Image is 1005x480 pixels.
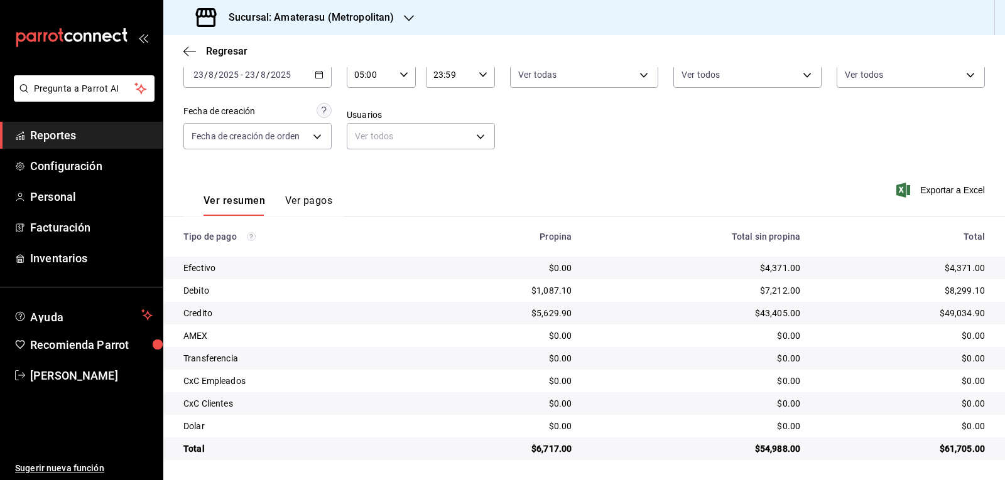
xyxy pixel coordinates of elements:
span: Reportes [30,127,153,144]
span: Facturación [30,219,153,236]
div: $0.00 [592,375,800,387]
div: Ver todos [347,123,495,149]
span: Ver todos [682,68,720,81]
div: $0.00 [592,397,800,410]
div: $0.00 [820,397,985,410]
div: Propina [437,232,572,242]
svg: Los pagos realizados con Pay y otras terminales son montos brutos. [247,232,256,241]
div: $0.00 [820,329,985,342]
div: $4,371.00 [592,262,800,274]
div: $43,405.00 [592,307,800,319]
input: -- [193,70,204,80]
input: -- [260,70,266,80]
div: AMEX [183,329,416,342]
span: Fecha de creación de orden [192,130,300,142]
div: $0.00 [820,375,985,387]
div: $1,087.10 [437,284,572,297]
span: Pregunta a Parrot AI [34,82,135,95]
div: $0.00 [437,375,572,387]
div: navigation tabs [204,195,332,216]
div: Tipo de pago [183,232,416,242]
span: Sugerir nueva función [15,462,153,475]
div: $54,988.00 [592,442,800,455]
span: Ver todas [518,68,557,81]
span: / [266,70,270,80]
input: -- [208,70,214,80]
span: / [204,70,208,80]
div: CxC Empleados [183,375,416,387]
span: - [241,70,243,80]
span: Personal [30,188,153,205]
div: $0.00 [437,397,572,410]
div: $0.00 [592,329,800,342]
span: Inventarios [30,250,153,267]
div: $0.00 [437,420,572,432]
div: $0.00 [592,352,800,365]
div: $0.00 [437,352,572,365]
div: Debito [183,284,416,297]
div: $61,705.00 [820,442,985,455]
div: Fecha de creación [183,105,255,118]
div: $0.00 [820,352,985,365]
span: / [214,70,218,80]
h3: Sucursal: Amaterasu (Metropolitan) [219,10,394,25]
label: Usuarios [347,110,495,119]
div: $8,299.10 [820,284,985,297]
span: / [256,70,259,80]
span: Ver todos [845,68,883,81]
div: Total [820,232,985,242]
span: Recomienda Parrot [30,336,153,353]
div: $0.00 [592,420,800,432]
div: $0.00 [820,420,985,432]
button: Ver pagos [285,195,332,216]
div: $0.00 [437,329,572,342]
div: Total sin propina [592,232,800,242]
span: Configuración [30,157,153,174]
input: ---- [218,70,239,80]
div: CxC Clientes [183,397,416,410]
button: Ver resumen [204,195,265,216]
a: Pregunta a Parrot AI [9,91,155,104]
div: Total [183,442,416,455]
span: Ayuda [30,307,136,323]
div: Dolar [183,420,416,432]
input: -- [244,70,256,80]
button: Pregunta a Parrot AI [14,75,155,102]
div: $49,034.90 [820,307,985,319]
div: Efectivo [183,262,416,274]
span: [PERSON_NAME] [30,367,153,384]
div: $5,629.90 [437,307,572,319]
div: Transferencia [183,352,416,365]
div: $6,717.00 [437,442,572,455]
div: $4,371.00 [820,262,985,274]
div: Credito [183,307,416,319]
input: ---- [270,70,291,80]
button: Regresar [183,45,247,57]
button: open_drawer_menu [138,33,148,43]
div: $7,212.00 [592,284,800,297]
button: Exportar a Excel [899,183,985,198]
div: $0.00 [437,262,572,274]
span: Regresar [206,45,247,57]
